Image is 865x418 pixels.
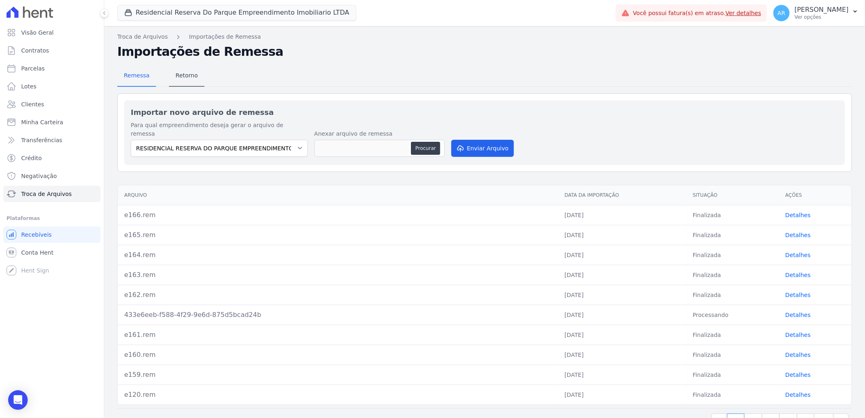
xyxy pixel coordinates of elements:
[3,114,101,130] a: Minha Carteira
[686,305,779,325] td: Processando
[131,107,839,118] h2: Importar novo arquivo de remessa
[558,205,686,225] td: [DATE]
[124,310,551,320] div: 433e6eeb-f588-4f29-9e6d-875d5bcad24b
[3,42,101,59] a: Contratos
[686,345,779,365] td: Finalizada
[795,6,849,14] p: [PERSON_NAME]
[686,365,779,385] td: Finalizada
[686,205,779,225] td: Finalizada
[558,245,686,265] td: [DATE]
[3,186,101,202] a: Troca de Arquivos
[21,154,42,162] span: Crédito
[633,9,761,18] span: Você possui fatura(s) em atraso.
[786,292,811,298] a: Detalhes
[118,185,558,205] th: Arquivo
[117,33,168,41] a: Troca de Arquivos
[21,249,53,257] span: Conta Hent
[786,232,811,238] a: Detalhes
[795,14,849,20] p: Ver opções
[124,390,551,400] div: e120.rem
[124,370,551,380] div: e159.rem
[686,185,779,205] th: Situação
[558,365,686,385] td: [DATE]
[3,24,101,41] a: Visão Geral
[21,172,57,180] span: Negativação
[558,265,686,285] td: [DATE]
[124,230,551,240] div: e165.rem
[686,245,779,265] td: Finalizada
[686,385,779,405] td: Finalizada
[558,305,686,325] td: [DATE]
[117,44,852,59] h2: Importações de Remessa
[8,390,28,410] div: Open Intercom Messenger
[558,385,686,405] td: [DATE]
[124,330,551,340] div: e161.rem
[169,66,204,87] a: Retorno
[411,142,440,155] button: Procurar
[558,345,686,365] td: [DATE]
[3,168,101,184] a: Negativação
[124,250,551,260] div: e164.rem
[3,150,101,166] a: Crédito
[686,325,779,345] td: Finalizada
[189,33,261,41] a: Importações de Remessa
[786,352,811,358] a: Detalhes
[3,96,101,112] a: Clientes
[171,67,203,84] span: Retorno
[21,231,52,239] span: Recebíveis
[686,285,779,305] td: Finalizada
[119,67,154,84] span: Remessa
[786,212,811,218] a: Detalhes
[21,46,49,55] span: Contratos
[786,312,811,318] a: Detalhes
[124,290,551,300] div: e162.rem
[786,252,811,258] a: Detalhes
[726,10,762,16] a: Ver detalhes
[786,332,811,338] a: Detalhes
[21,29,54,37] span: Visão Geral
[451,140,514,157] button: Enviar Arquivo
[117,33,852,41] nav: Breadcrumb
[786,392,811,398] a: Detalhes
[3,132,101,148] a: Transferências
[21,82,37,90] span: Lotes
[21,136,62,144] span: Transferências
[558,225,686,245] td: [DATE]
[767,2,865,24] button: AR [PERSON_NAME] Ver opções
[21,118,63,126] span: Minha Carteira
[779,185,852,205] th: Ações
[686,225,779,245] td: Finalizada
[3,78,101,95] a: Lotes
[558,325,686,345] td: [DATE]
[117,5,356,20] button: Residencial Reserva Do Parque Empreendimento Imobiliario LTDA
[777,10,785,16] span: AR
[7,213,97,223] div: Plataformas
[3,60,101,77] a: Parcelas
[558,285,686,305] td: [DATE]
[3,244,101,261] a: Conta Hent
[786,272,811,278] a: Detalhes
[124,210,551,220] div: e166.rem
[786,372,811,378] a: Detalhes
[21,100,44,108] span: Clientes
[131,121,308,138] label: Para qual empreendimento deseja gerar o arquivo de remessa
[21,64,45,73] span: Parcelas
[3,227,101,243] a: Recebíveis
[686,265,779,285] td: Finalizada
[558,185,686,205] th: Data da Importação
[124,350,551,360] div: e160.rem
[124,270,551,280] div: e163.rem
[117,66,156,87] a: Remessa
[314,130,445,138] label: Anexar arquivo de remessa
[21,190,72,198] span: Troca de Arquivos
